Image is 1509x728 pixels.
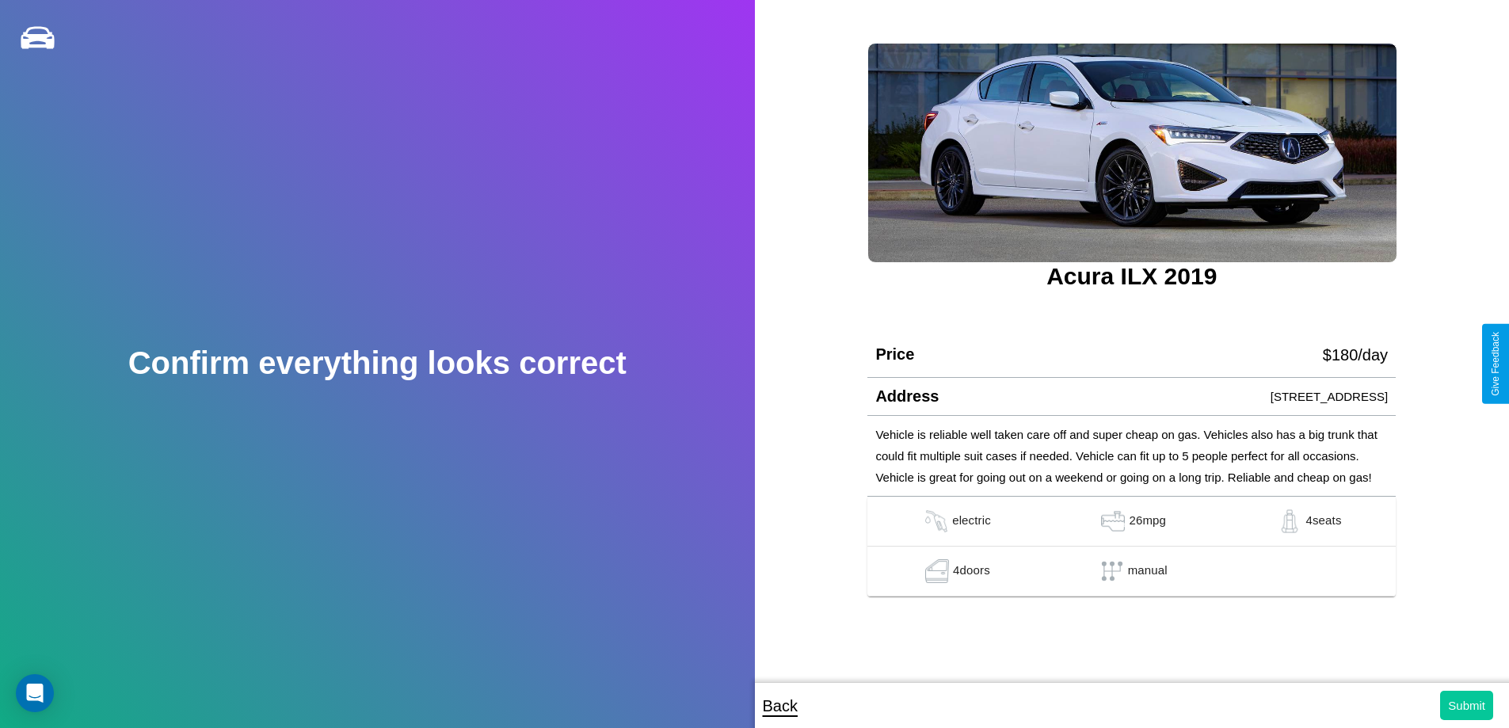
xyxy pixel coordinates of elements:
[16,674,54,712] div: Open Intercom Messenger
[1128,559,1168,583] p: manual
[128,345,627,381] h2: Confirm everything looks correct
[763,692,798,720] p: Back
[1440,691,1493,720] button: Submit
[875,424,1388,488] p: Vehicle is reliable well taken care off and super cheap on gas. Vehicles also has a big trunk tha...
[1271,386,1388,407] p: [STREET_ADDRESS]
[1490,332,1501,396] div: Give Feedback
[953,559,990,583] p: 4 doors
[921,559,953,583] img: gas
[867,263,1396,290] h3: Acura ILX 2019
[867,497,1396,597] table: simple table
[1323,341,1388,369] p: $ 180 /day
[1097,509,1129,533] img: gas
[920,509,952,533] img: gas
[875,387,939,406] h4: Address
[1274,509,1305,533] img: gas
[1305,509,1341,533] p: 4 seats
[875,345,914,364] h4: Price
[1129,509,1166,533] p: 26 mpg
[952,509,991,533] p: electric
